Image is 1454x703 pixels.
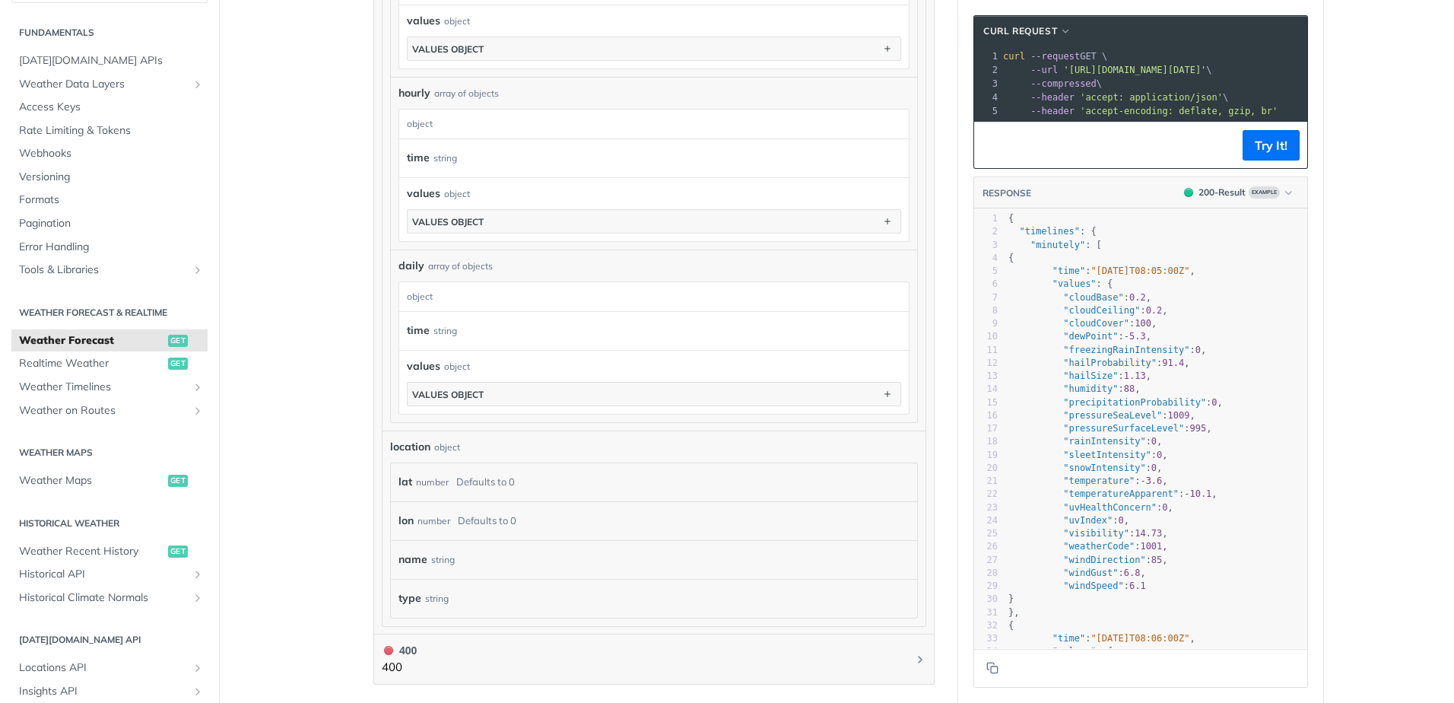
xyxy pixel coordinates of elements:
[1063,358,1157,368] span: "hailProbability"
[1008,305,1168,316] span: : ,
[1243,130,1300,161] button: Try It!
[974,317,998,330] div: 9
[974,645,998,658] div: 34
[1030,51,1080,62] span: --request
[11,259,208,282] a: Tools & LibrariesShow subpages for Tools & Libraries
[19,590,188,606] span: Historical Climate Normals
[192,264,204,276] button: Show subpages for Tools & Libraries
[974,265,998,278] div: 5
[1008,383,1141,394] span: : ,
[974,606,998,619] div: 31
[1124,331,1129,342] span: -
[434,87,499,100] div: array of objects
[974,514,998,527] div: 24
[407,186,440,202] span: values
[1008,555,1168,565] span: : ,
[168,475,188,487] span: get
[192,662,204,674] button: Show subpages for Locations API
[974,357,998,370] div: 12
[974,501,998,514] div: 23
[19,380,188,395] span: Weather Timelines
[417,510,450,532] div: number
[192,568,204,581] button: Show subpages for Historical API
[168,358,188,370] span: get
[192,78,204,91] button: Show subpages for Weather Data Layers
[1151,555,1162,565] span: 85
[1249,186,1280,199] span: Example
[982,186,1032,201] button: RESPONSE
[1030,92,1075,103] span: --header
[1063,528,1129,539] span: "visibility"
[1008,253,1014,263] span: {
[11,376,208,399] a: Weather TimelinesShow subpages for Weather Timelines
[1003,78,1102,89] span: \
[1063,488,1179,499] span: "temperatureApparent"
[974,527,998,540] div: 25
[19,660,188,676] span: Locations API
[974,422,998,435] div: 17
[1080,92,1223,103] span: 'accept: application/json'
[1090,633,1189,644] span: "[DATE]T08:06:00Z"
[974,225,998,238] div: 2
[431,549,455,571] div: string
[1003,92,1228,103] span: \
[11,119,208,142] a: Rate Limiting & Tokens
[1063,423,1184,434] span: "pressureSurfaceLevel"
[11,540,208,563] a: Weather Recent Historyget
[398,549,427,571] label: name
[11,563,208,586] a: Historical APIShow subpages for Historical API
[978,24,1077,39] button: cURL Request
[1008,358,1190,368] span: : ,
[399,282,905,311] div: object
[19,240,204,255] span: Error Handling
[19,567,188,582] span: Historical API
[1140,476,1145,486] span: -
[1135,528,1162,539] span: 14.73
[444,360,470,374] div: object
[974,632,998,645] div: 33
[1063,541,1135,552] span: "weatherCode"
[1008,423,1211,434] span: : ,
[1003,51,1107,62] span: GET \
[11,49,208,72] a: [DATE][DOMAIN_NAME] APIs
[1008,633,1195,644] span: : ,
[1157,450,1162,460] span: 0
[974,409,998,422] div: 16
[974,63,1000,77] div: 2
[1008,240,1102,250] span: : [
[1008,278,1113,289] span: : {
[1030,65,1058,75] span: --url
[974,554,998,567] div: 27
[1063,397,1206,408] span: "precipitationProbability"
[982,134,1003,157] button: Copy to clipboard
[1008,371,1151,381] span: : ,
[412,216,484,227] div: values object
[1008,488,1217,499] span: : ,
[19,684,188,699] span: Insights API
[19,544,164,559] span: Weather Recent History
[1008,502,1173,513] span: : ,
[1008,541,1168,552] span: : ,
[1030,240,1085,250] span: "minutely"
[1195,345,1201,355] span: 0
[1211,397,1217,408] span: 0
[1129,331,1146,342] span: 5.3
[1063,383,1118,394] span: "humidity"
[1080,106,1278,116] span: 'accept-encoding: deflate, gzip, br'
[434,441,460,454] div: object
[398,258,424,274] span: daily
[974,104,1000,118] div: 5
[1052,278,1097,289] span: "values"
[974,291,998,304] div: 7
[1063,371,1118,381] span: "hailSize"
[974,252,998,265] div: 4
[11,96,208,119] a: Access Keys
[974,567,998,580] div: 28
[416,471,449,493] div: number
[11,166,208,189] a: Versioning
[19,473,164,488] span: Weather Maps
[1162,358,1184,368] span: 91.4
[974,344,998,357] div: 11
[19,192,204,208] span: Formats
[382,642,417,659] div: 400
